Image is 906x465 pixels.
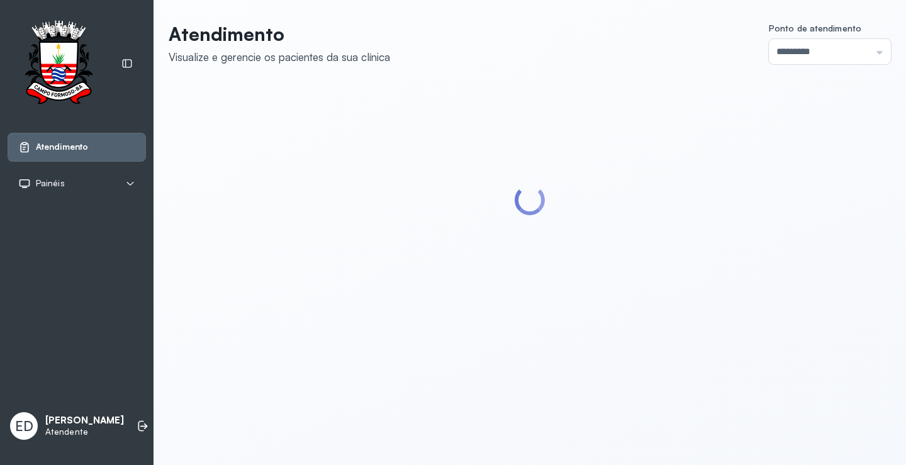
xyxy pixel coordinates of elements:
div: Visualize e gerencie os pacientes da sua clínica [169,50,390,64]
p: [PERSON_NAME] [45,415,124,427]
p: Atendente [45,427,124,437]
span: Ponto de atendimento [769,23,861,33]
span: Atendimento [36,142,88,152]
span: Painéis [36,178,65,189]
a: Atendimento [18,141,135,154]
img: Logotipo do estabelecimento [13,20,104,108]
p: Atendimento [169,23,390,45]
